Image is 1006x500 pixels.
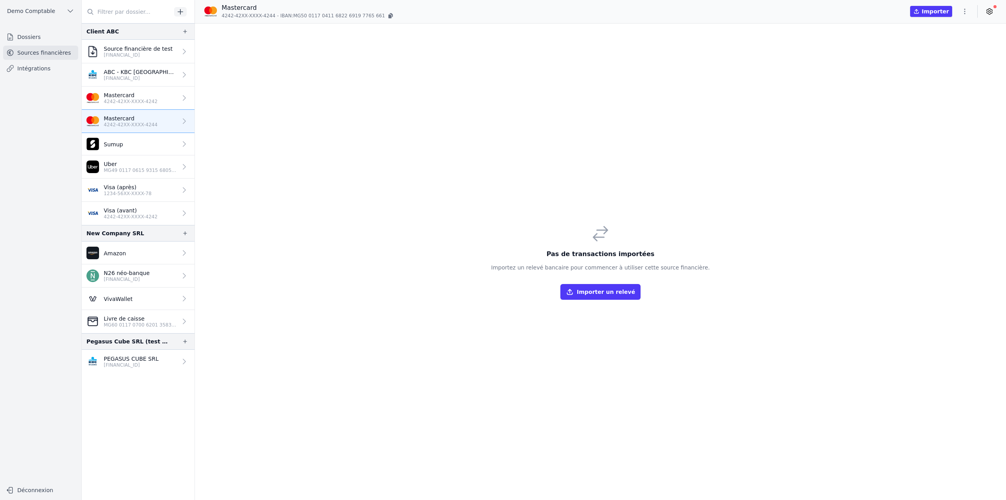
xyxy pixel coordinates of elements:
[204,5,217,18] img: imageedit_2_6530439554.png
[280,13,385,19] span: IBAN: MG50 0117 0411 6822 6919 7765 661
[104,45,173,53] p: Source financière de test
[104,167,177,173] p: MG49 0117 0615 9315 6805 8790 889
[104,91,158,99] p: Mastercard
[82,5,171,19] input: Filtrer par dossier...
[7,7,55,15] span: Demo Comptable
[86,247,99,259] img: Amazon.png
[86,269,99,282] img: n26.png
[3,484,78,496] button: Déconnexion
[277,13,279,19] span: -
[222,3,395,13] p: Mastercard
[910,6,952,17] button: Importer
[104,214,158,220] p: 4242-42XX-XXXX-4242
[104,140,123,148] p: Sumup
[82,40,195,63] a: Source financière de test [FINANCIAL_ID]
[86,115,99,127] img: imageedit_2_6530439554.png
[82,87,195,110] a: Mastercard 4242-42XX-XXXX-4242
[104,122,158,128] p: 4242-42XX-XXXX-4244
[82,110,195,133] a: Mastercard 4242-42XX-XXXX-4244
[104,315,177,323] p: Livre de caisse
[86,138,99,150] img: apple-touch-icon-1.png
[560,284,641,300] button: Importer un relevé
[104,75,177,81] p: [FINANCIAL_ID]
[82,179,195,202] a: Visa (après) 1234-56XX-XXXX-78
[82,310,195,333] a: Livre de caisse MG60 0117 0700 6201 3583 9407 469
[86,337,169,346] div: Pegasus Cube SRL (test revoked account)
[86,45,99,58] img: document-arrow-down.png
[3,30,78,44] a: Dossiers
[82,350,195,373] a: PEGASUS CUBE SRL [FINANCIAL_ID]
[82,155,195,179] a: Uber MG49 0117 0615 9315 6805 8790 889
[222,13,275,19] span: 4242-42XX-XXXX-4244
[86,207,99,220] img: visa.png
[3,46,78,60] a: Sources financières
[86,292,99,305] img: Viva-Wallet.webp
[86,68,99,81] img: KBC_BRUSSELS_KREDBEBB.png
[104,269,150,277] p: N26 néo-banque
[104,52,173,58] p: [FINANCIAL_ID]
[491,264,710,271] p: Importez un relevé bancaire pour commencer à utiliser cette source financière.
[82,288,195,310] a: VivaWallet
[104,355,159,363] p: PEGASUS CUBE SRL
[82,264,195,288] a: N26 néo-banque [FINANCIAL_ID]
[86,27,119,36] div: Client ABC
[104,114,158,122] p: Mastercard
[104,207,158,214] p: Visa (avant)
[86,184,99,196] img: visa.png
[104,362,159,368] p: [FINANCIAL_ID]
[104,190,152,197] p: 1234-56XX-XXXX-78
[491,249,710,259] h3: Pas de transactions importées
[104,160,177,168] p: Uber
[82,202,195,225] a: Visa (avant) 4242-42XX-XXXX-4242
[86,355,99,368] img: KBC_BRUSSELS_KREDBEBB.png
[104,322,177,328] p: MG60 0117 0700 6201 3583 9407 469
[86,229,144,238] div: New Company SRL
[104,295,132,303] p: VivaWallet
[86,315,99,328] img: CleanShot-202025-05-26-20at-2016.10.27-402x.png
[104,98,158,105] p: 4242-42XX-XXXX-4242
[104,68,177,76] p: ABC - KBC [GEOGRAPHIC_DATA]
[82,133,195,155] a: Sumup
[104,183,152,191] p: Visa (après)
[86,161,99,173] img: de0e97ed977ad313.png
[3,5,78,17] button: Demo Comptable
[86,92,99,104] img: imageedit_2_6530439554.png
[104,276,150,282] p: [FINANCIAL_ID]
[82,63,195,87] a: ABC - KBC [GEOGRAPHIC_DATA] [FINANCIAL_ID]
[3,61,78,76] a: Intégrations
[82,242,195,264] a: Amazon
[104,249,126,257] p: Amazon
